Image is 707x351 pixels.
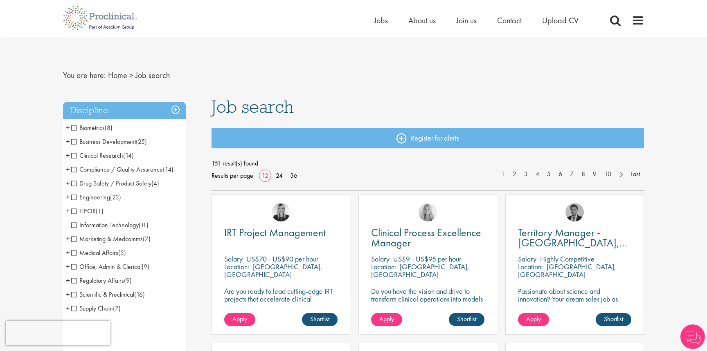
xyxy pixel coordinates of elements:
[163,165,173,174] span: (14)
[71,235,143,243] span: Marketing & Medcomms
[139,221,149,229] span: (11)
[287,171,300,180] a: 36
[66,121,70,134] span: +
[71,248,126,257] span: Medical Affairs
[71,235,151,243] span: Marketing & Medcomms
[224,262,249,271] span: Location:
[66,177,70,189] span: +
[577,170,589,179] a: 8
[151,179,159,188] span: (4)
[565,203,584,221] img: Carl Gbolade
[71,207,104,215] span: HEOR
[136,137,147,146] span: (25)
[259,171,271,180] a: 12
[273,171,286,180] a: 24
[66,274,70,286] span: +
[66,246,70,259] span: +
[272,203,290,221] img: Janelle Jones
[449,313,484,326] a: Shortlist
[371,254,390,264] span: Salary
[71,248,118,257] span: Medical Affairs
[124,276,132,285] span: (9)
[497,15,522,26] a: Contact
[71,304,113,313] span: Supply Chain
[71,123,105,132] span: Biometrics
[63,70,106,80] span: You are here:
[566,170,578,179] a: 7
[224,254,243,264] span: Salary
[419,203,437,221] img: Shannon Briggs
[71,304,121,313] span: Supply Chain
[596,313,631,326] a: Shortlist
[212,96,294,118] span: Job search
[518,313,549,326] a: Apply
[71,123,113,132] span: Biometrics
[71,165,163,174] span: Compliance / Quality Assurance
[71,137,147,146] span: Business Development
[71,137,136,146] span: Business Development
[246,254,318,264] p: US$70 - US$90 per hour
[71,221,149,229] span: Information Technology
[66,149,70,161] span: +
[63,102,186,119] div: Discipline
[509,170,520,179] a: 2
[105,123,113,132] span: (8)
[531,170,543,179] a: 4
[224,262,322,279] p: [GEOGRAPHIC_DATA], [GEOGRAPHIC_DATA]
[518,226,627,260] span: Territory Manager - [GEOGRAPHIC_DATA], [GEOGRAPHIC_DATA]
[66,260,70,273] span: +
[113,304,121,313] span: (7)
[66,288,70,300] span: +
[379,315,394,323] span: Apply
[371,228,484,248] a: Clinical Process Excellence Manager
[371,262,396,271] span: Location:
[371,226,481,250] span: Clinical Process Excellence Manager
[71,290,145,299] span: Scientific & Preclinical
[518,228,631,248] a: Territory Manager - [GEOGRAPHIC_DATA], [GEOGRAPHIC_DATA]
[518,262,543,271] span: Location:
[71,193,110,201] span: Engineering
[71,193,121,201] span: Engineering
[543,170,555,179] a: 5
[123,151,134,160] span: (14)
[142,262,149,271] span: (9)
[71,290,134,299] span: Scientific & Preclinical
[408,15,436,26] a: About us
[371,287,484,318] p: Do you have the vision and drive to transform clinical operations into models of excellence in a ...
[212,157,644,170] span: 151 result(s) found
[456,15,477,26] a: Join us
[224,228,338,238] a: IRT Project Management
[71,179,159,188] span: Drug Safety / Product Safety
[540,254,594,264] p: Highly Competitive
[6,321,110,345] iframe: reCAPTCHA
[96,207,104,215] span: (1)
[212,128,644,148] a: Register for alerts
[371,262,469,279] p: [GEOGRAPHIC_DATA], [GEOGRAPHIC_DATA]
[66,191,70,203] span: +
[66,233,70,245] span: +
[600,170,615,179] a: 10
[518,287,631,311] p: Passionate about science and innovation? Your dream sales job as Territory Manager awaits!
[129,70,133,80] span: >
[118,248,126,257] span: (3)
[554,170,566,179] a: 6
[224,226,326,239] span: IRT Project Management
[71,179,151,188] span: Drug Safety / Product Safety
[135,70,170,80] span: Job search
[374,15,388,26] a: Jobs
[393,254,461,264] p: US$9 - US$95 per hour
[526,315,541,323] span: Apply
[589,170,601,179] a: 9
[518,262,616,279] p: [GEOGRAPHIC_DATA], [GEOGRAPHIC_DATA]
[520,170,532,179] a: 3
[134,290,145,299] span: (16)
[302,313,338,326] a: Shortlist
[212,170,253,182] span: Results per page
[542,15,579,26] span: Upload CV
